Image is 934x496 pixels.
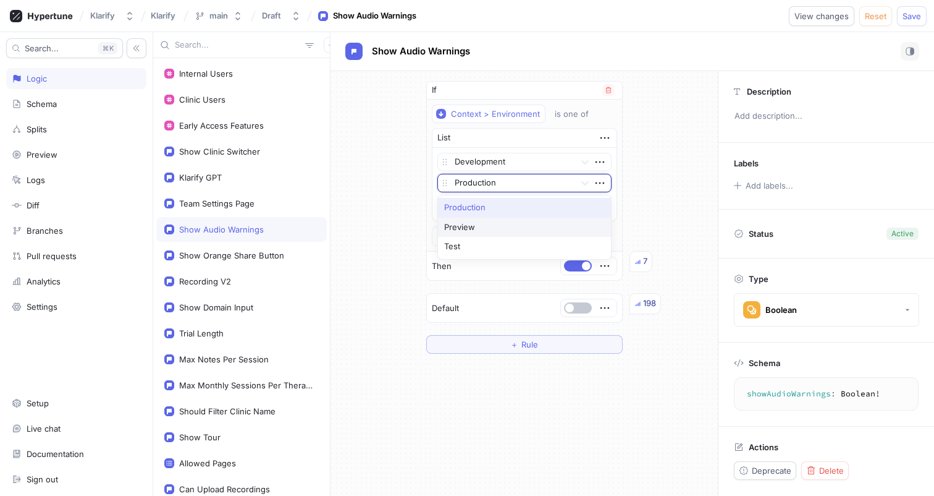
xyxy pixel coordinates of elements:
div: Internal Users [179,69,233,79]
span: ＋ [510,341,518,348]
div: Allowed Pages [179,458,236,468]
div: Branches [27,226,63,236]
div: Schema [27,99,57,109]
p: Description [747,87,791,96]
p: Type [749,274,768,284]
span: Search... [25,45,59,52]
div: Can Upload Recordings [179,484,270,494]
div: Early Access Features [179,121,264,130]
div: Add labels... [746,182,793,190]
button: main [190,6,248,26]
span: View changes [794,12,849,20]
div: Documentation [27,449,84,459]
button: Context > Environment [432,105,545,123]
button: is one of [549,105,607,123]
div: 7 [643,255,647,268]
div: Splits [27,124,47,134]
div: Clinic Users [179,95,225,105]
div: Logs [27,175,45,185]
div: Show Domain Input [179,302,253,312]
input: Search... [175,39,300,51]
div: Test [438,237,611,257]
div: Show Orange Share Button [179,250,284,260]
span: Show Audio Warnings [372,46,470,56]
div: Max Notes Per Session [179,354,269,364]
button: Add labels... [730,177,796,194]
div: Max Monthly Sessions Per Therapist [179,380,314,390]
span: Delete [819,467,844,474]
span: Reset [865,12,886,20]
span: Deprecate [752,467,791,474]
p: Status [749,225,773,242]
a: Documentation [6,443,146,464]
div: Sign out [27,474,58,484]
div: Settings [27,302,57,312]
div: Active [891,228,914,239]
div: Trial Length [179,328,224,338]
button: Draft [257,6,306,26]
p: Add description... [729,106,923,127]
div: K [98,42,117,54]
div: Diff [27,200,40,210]
button: Save [897,6,927,26]
div: Draft [262,11,281,21]
div: Klarify GPT [179,173,222,182]
div: Show Audio Warnings [179,224,264,234]
div: 198 [643,297,656,310]
button: Delete [801,461,849,480]
button: View changes [789,6,854,26]
textarea: showAudioWarnings: Boolean! [739,383,913,405]
div: Show Tour [179,432,221,442]
span: Rule [521,341,538,348]
button: ＋Rule [426,335,623,354]
div: main [209,11,228,21]
div: Preview [27,150,57,160]
div: Team Settings Page [179,199,255,208]
div: Live chat [27,424,61,434]
div: Show Clinic Switcher [179,147,260,156]
button: Klarify [85,6,140,26]
button: Reset [859,6,892,26]
div: Pull requests [27,251,77,261]
div: Analytics [27,276,61,286]
button: Search...K [6,38,123,58]
div: Show Audio Warnings [333,10,416,22]
div: Production [438,198,611,218]
p: If [432,84,437,96]
div: Should Filter Clinic Name [179,406,276,416]
p: Schema [749,358,780,368]
span: Klarify [151,11,175,20]
div: Recording V2 [179,276,231,286]
p: Default [432,302,459,315]
div: List [437,132,450,144]
span: Save [902,12,921,20]
div: Klarify [90,11,115,21]
div: Preview [438,218,611,237]
button: Deprecate [734,461,796,480]
div: Boolean [765,305,797,315]
p: Actions [749,442,778,452]
div: Setup [27,398,49,408]
div: Context > Environment [451,109,540,119]
button: Boolean [734,293,919,327]
div: is one of [555,109,589,119]
p: Labels [734,158,759,168]
div: Logic [27,74,47,83]
p: Then [432,260,452,273]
